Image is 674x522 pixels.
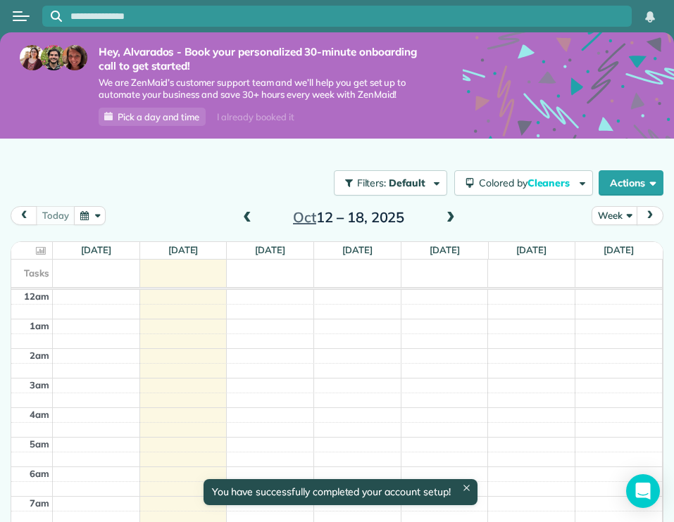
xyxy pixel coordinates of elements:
a: [DATE] [430,244,460,255]
a: [DATE] [516,244,547,255]
div: Notifications [635,1,665,32]
a: [DATE] [342,244,373,255]
a: [DATE] [604,244,634,255]
span: Oct [293,208,316,226]
button: Focus search [42,11,62,22]
a: [DATE] [168,244,199,255]
img: michelle-19f622bdf1676172e81f8f8fba1fb50e276960ebfe0243fe18214015130c80e4.jpg [62,45,87,70]
span: 4am [30,409,49,420]
span: 2am [30,350,49,361]
button: prev [11,206,37,225]
button: Filters: Default [334,170,447,196]
button: Colored byCleaners [454,170,593,196]
span: We are ZenMaid’s customer support team and we’ll help you get set up to automate your business an... [99,77,420,101]
svg: Focus search [51,11,62,22]
span: Cleaners [528,177,573,189]
a: Filters: Default [327,170,447,196]
div: I already booked it [208,108,302,126]
img: maria-72a9807cf96188c08ef61303f053569d2e2a8a1cde33d635c8a3ac13582a053d.jpg [20,45,45,70]
span: 6am [30,468,49,479]
span: Tasks [24,267,49,279]
img: jorge-587dff0eeaa6aab1f244e6dc62b8924c3b6ad411094392a53c71c6c4a576187d.jpg [41,45,66,70]
nav: Main [629,1,674,32]
span: 7am [30,497,49,509]
a: Pick a day and time [99,108,206,126]
span: Default [389,177,426,189]
button: Actions [599,170,663,196]
span: 5am [30,438,49,450]
button: today [36,206,75,225]
span: Pick a day and time [118,111,199,122]
button: Open menu [13,8,30,24]
a: [DATE] [255,244,285,255]
a: [DATE] [81,244,111,255]
h2: 12 – 18, 2025 [261,210,437,225]
button: Week [592,206,637,225]
strong: Hey, Alvarados - Book your personalized 30-minute onboarding call to get started! [99,45,420,72]
span: Colored by [479,177,575,189]
span: 12am [24,291,49,302]
span: Filters: [357,177,387,189]
button: next [637,206,663,225]
span: 3am [30,379,49,390]
div: You have successfully completed your account setup! [203,479,477,505]
span: 1am [30,320,49,331]
div: Open Intercom Messenger [626,474,660,508]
